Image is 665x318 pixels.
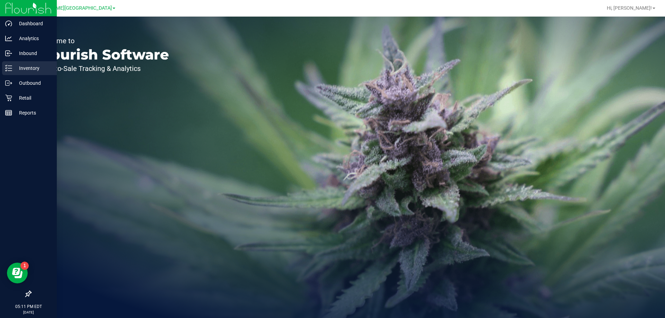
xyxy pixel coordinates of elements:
[5,94,12,101] inline-svg: Retail
[5,80,12,87] inline-svg: Outbound
[20,262,29,270] iframe: Resource center unread badge
[5,20,12,27] inline-svg: Dashboard
[12,34,54,43] p: Analytics
[5,109,12,116] inline-svg: Reports
[12,79,54,87] p: Outbound
[37,48,169,62] p: Flourish Software
[5,65,12,72] inline-svg: Inventory
[12,109,54,117] p: Reports
[3,303,54,310] p: 05:11 PM EDT
[5,50,12,57] inline-svg: Inbound
[26,5,112,11] span: [PERSON_NAME][GEOGRAPHIC_DATA]
[607,5,652,11] span: Hi, [PERSON_NAME]!
[37,37,169,44] p: Welcome to
[12,94,54,102] p: Retail
[12,64,54,72] p: Inventory
[37,65,169,72] p: Seed-to-Sale Tracking & Analytics
[12,49,54,57] p: Inbound
[5,35,12,42] inline-svg: Analytics
[3,310,54,315] p: [DATE]
[7,263,28,283] iframe: Resource center
[12,19,54,28] p: Dashboard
